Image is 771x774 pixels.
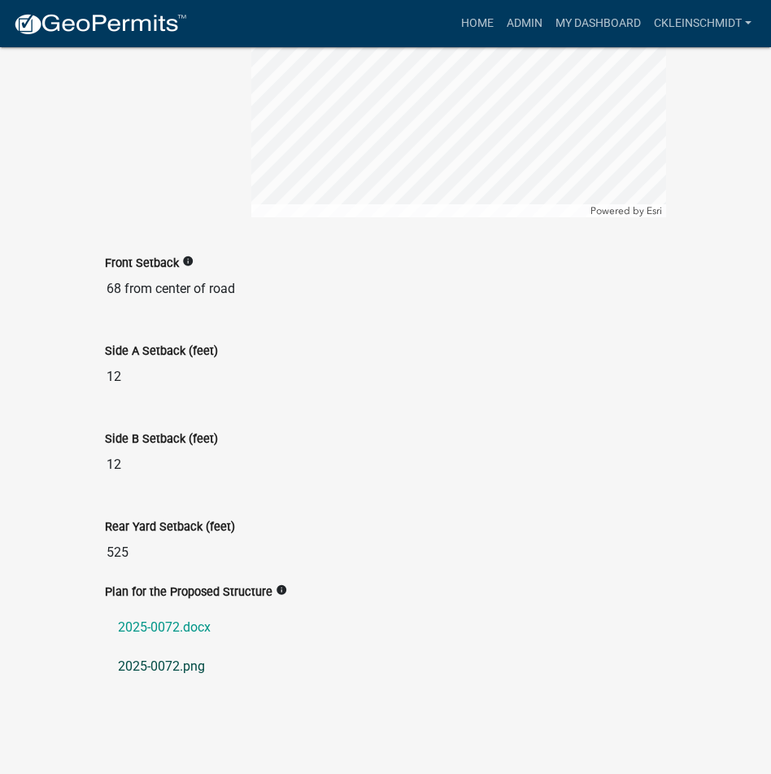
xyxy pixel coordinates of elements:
a: My Dashboard [549,8,647,39]
label: Rear Yard Setback (feet) [105,522,235,533]
a: ckleinschmidt [647,8,758,39]
a: Home [455,8,500,39]
label: Plan for the Proposed Structure [105,587,272,598]
i: info [182,256,194,267]
div: Powered by [586,204,666,217]
label: Side B Setback (feet) [105,434,218,445]
a: Esri [647,205,662,216]
label: Front Setback [105,258,179,269]
label: Side A Setback (feet) [105,346,218,357]
i: info [276,584,287,596]
a: 2025-0072.png [105,647,666,686]
a: Admin [500,8,549,39]
a: 2025-0072.docx [105,608,666,647]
